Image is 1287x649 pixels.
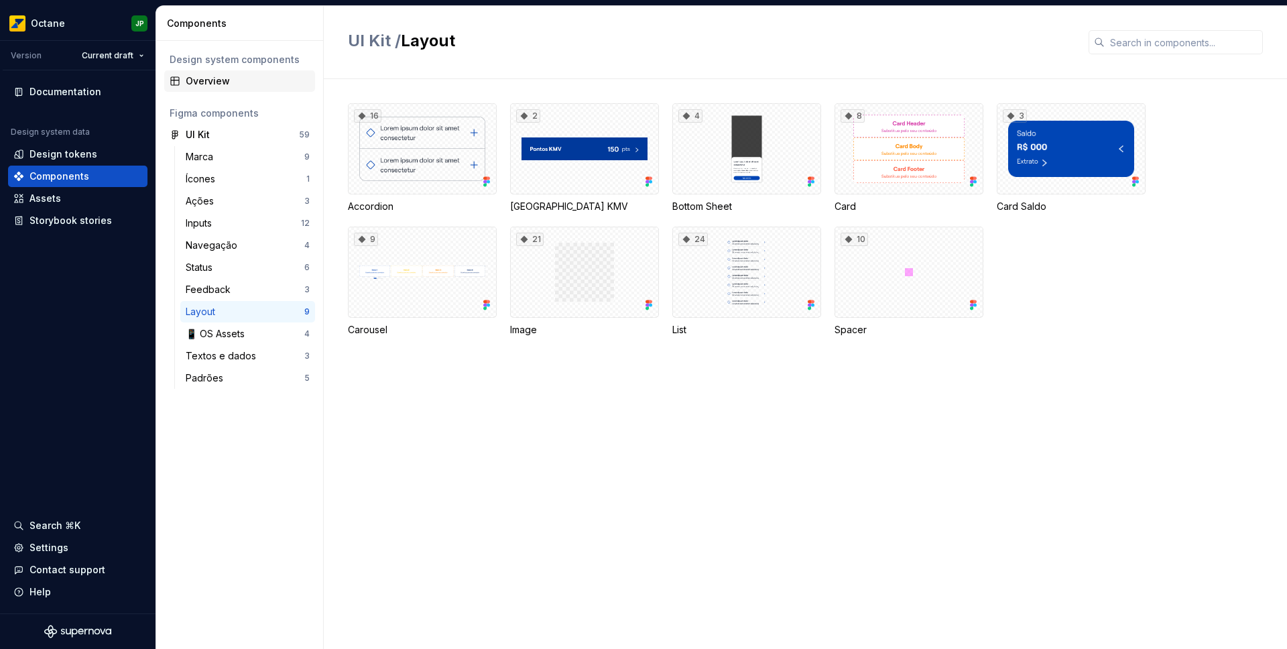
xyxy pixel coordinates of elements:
a: Components [8,166,147,187]
div: 10 [841,233,868,246]
div: 16 [354,109,381,123]
div: Marca [186,150,219,164]
div: 8Card [835,103,983,213]
div: [GEOGRAPHIC_DATA] KMV [510,200,659,213]
a: Layout9 [180,301,315,322]
div: Help [29,585,51,599]
div: 2 [516,109,540,123]
div: 2[GEOGRAPHIC_DATA] KMV [510,103,659,213]
div: List [672,323,821,337]
div: Card Saldo [997,200,1146,213]
div: Padrões [186,371,229,385]
a: Textos e dados3 [180,345,315,367]
div: Search ⌘K [29,519,80,532]
div: Design tokens [29,147,97,161]
div: 📱 OS Assets [186,327,250,341]
div: Figma components [170,107,310,120]
div: 3 [304,196,310,206]
h2: Layout [348,30,1072,52]
div: 5 [304,373,310,383]
span: UI Kit / [348,31,401,50]
div: Design system components [170,53,310,66]
div: Inputs [186,217,217,230]
div: UI Kit [186,128,210,141]
div: Documentation [29,85,101,99]
div: 8 [841,109,865,123]
div: 59 [299,129,310,140]
div: 3 [1003,109,1027,123]
div: Textos e dados [186,349,261,363]
div: 24 [678,233,708,246]
div: Assets [29,192,61,205]
a: Navegação4 [180,235,315,256]
a: Settings [8,537,147,558]
div: Layout [186,305,221,318]
div: 9Carousel [348,227,497,337]
a: Ícones1 [180,168,315,190]
div: Ícones [186,172,221,186]
div: Overview [186,74,310,88]
div: Carousel [348,323,497,337]
div: 9 [354,233,378,246]
a: Status6 [180,257,315,278]
input: Search in components... [1105,30,1263,54]
a: Padrões5 [180,367,315,389]
button: Current draft [76,46,150,65]
div: Contact support [29,563,105,577]
div: 4 [678,109,702,123]
svg: Supernova Logo [44,625,111,638]
div: 3 [304,284,310,295]
a: 📱 OS Assets4 [180,323,315,345]
div: 21Image [510,227,659,337]
button: Search ⌘K [8,515,147,536]
div: Version [11,50,42,61]
img: e8093afa-4b23-4413-bf51-00cde92dbd3f.png [9,15,25,32]
a: Inputs12 [180,213,315,234]
a: Design tokens [8,143,147,165]
div: 4 [304,240,310,251]
div: 3Card Saldo [997,103,1146,213]
span: Current draft [82,50,133,61]
div: Feedback [186,283,236,296]
a: Feedback3 [180,279,315,300]
div: Design system data [11,127,90,137]
div: 10Spacer [835,227,983,337]
div: Components [167,17,318,30]
a: Marca9 [180,146,315,168]
div: 12 [301,218,310,229]
div: Card [835,200,983,213]
div: 16Accordion [348,103,497,213]
div: 24List [672,227,821,337]
div: 9 [304,152,310,162]
button: Contact support [8,559,147,581]
div: Storybook stories [29,214,112,227]
button: OctaneJP [3,9,153,38]
div: Spacer [835,323,983,337]
div: 4Bottom Sheet [672,103,821,213]
div: Status [186,261,218,274]
a: Overview [164,70,315,92]
div: JP [135,18,144,29]
div: Components [29,170,89,183]
a: Assets [8,188,147,209]
a: Storybook stories [8,210,147,231]
div: Image [510,323,659,337]
a: Documentation [8,81,147,103]
div: Ações [186,194,219,208]
div: Accordion [348,200,497,213]
a: UI Kit59 [164,124,315,145]
button: Help [8,581,147,603]
div: 9 [304,306,310,317]
div: Octane [31,17,65,30]
div: Settings [29,541,68,554]
div: 21 [516,233,544,246]
div: Bottom Sheet [672,200,821,213]
div: Navegação [186,239,243,252]
div: 6 [304,262,310,273]
div: 4 [304,329,310,339]
div: 3 [304,351,310,361]
a: Ações3 [180,190,315,212]
div: 1 [306,174,310,184]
